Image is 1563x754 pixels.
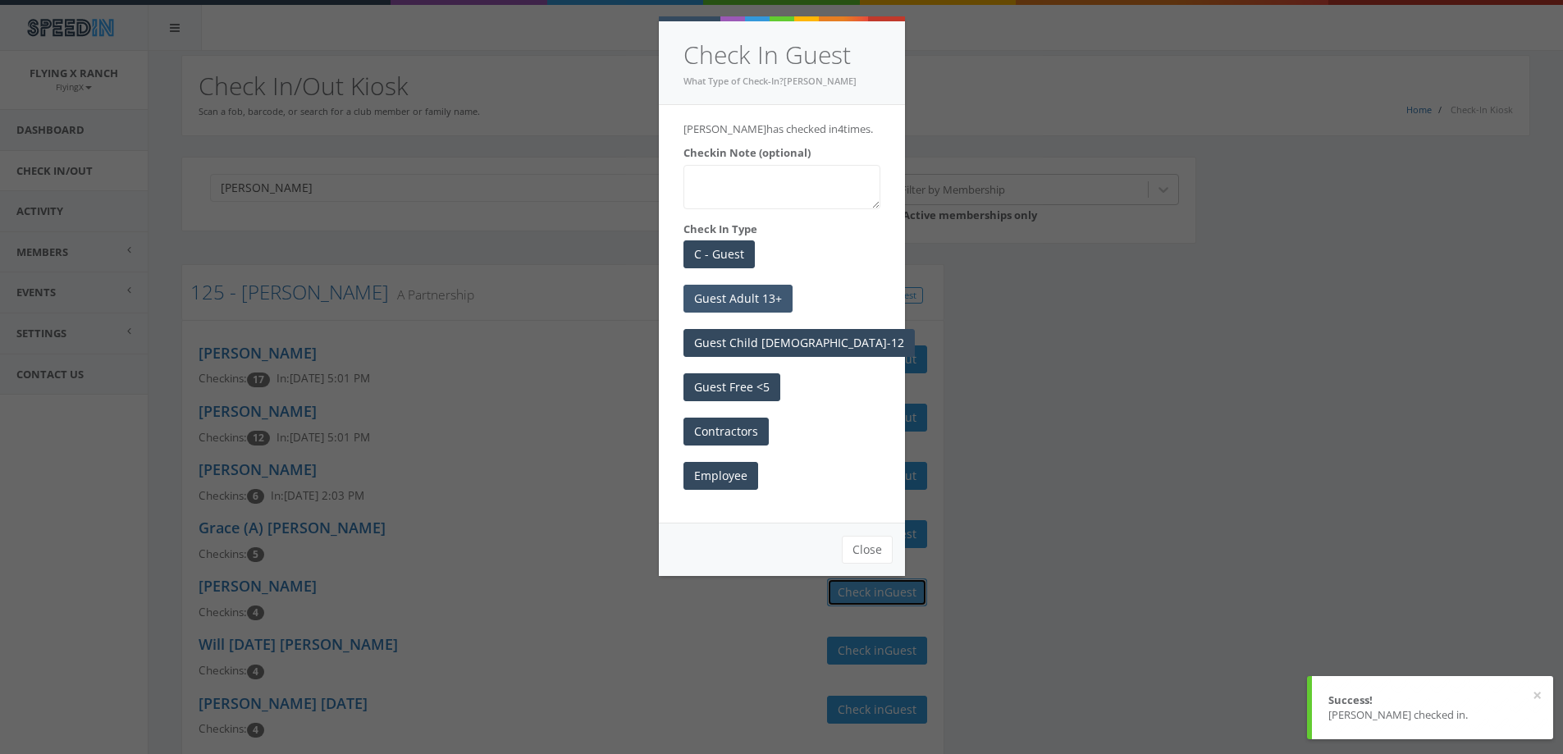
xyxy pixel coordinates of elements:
[683,75,857,87] small: What Type of Check-In?[PERSON_NAME]
[683,329,915,357] button: Guest Child [DEMOGRAPHIC_DATA]-12
[683,38,880,73] h4: Check In Guest
[683,240,755,268] button: C - Guest
[683,462,758,490] button: Employee
[1328,692,1537,708] div: Success!
[838,121,843,136] span: 4
[683,418,769,446] button: Contractors
[1533,688,1542,704] button: ×
[683,145,811,161] label: Checkin Note (optional)
[842,536,893,564] button: Close
[683,373,780,401] button: Guest Free <5
[683,121,880,137] p: [PERSON_NAME] has checked in times.
[1328,707,1537,723] div: [PERSON_NAME] checked in.
[683,222,757,237] label: Check In Type
[683,285,793,313] button: Guest Adult 13+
